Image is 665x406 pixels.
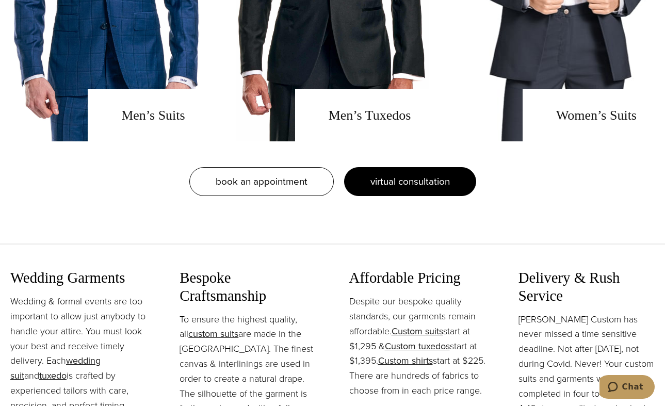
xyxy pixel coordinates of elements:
span: virtual consultation [370,174,450,189]
h3: Wedding Garments [10,269,147,287]
h3: Delivery & Rush Service [518,269,655,304]
h3: Affordable Pricing [349,269,485,287]
h3: Bespoke Craftsmanship [180,269,316,304]
span: book an appointment [216,174,307,189]
p: Despite our bespoke quality standards, our garments remain affordable. start at $1,295 & start at... [349,294,485,398]
a: Custom tuxedos [385,339,450,353]
a: Custom shirts [378,354,433,367]
iframe: Opens a widget where you can chat to one of our agents [599,375,655,401]
a: book an appointment [189,167,334,196]
a: Custom suits [392,324,443,338]
a: custom suits [188,327,238,340]
a: tuxedo [39,369,67,382]
a: virtual consultation [344,167,476,196]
